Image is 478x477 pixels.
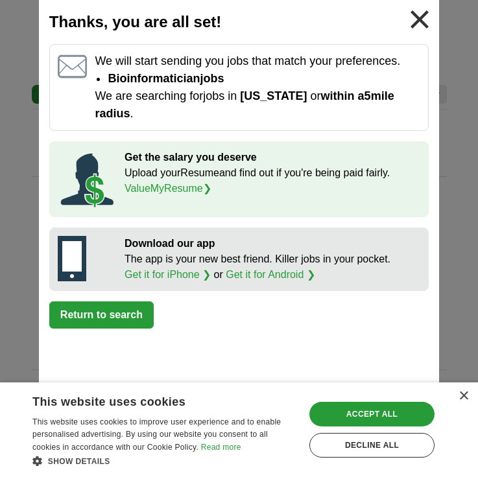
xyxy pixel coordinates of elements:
div: Accept all [309,402,435,426]
p: Download our app [125,236,420,251]
div: Close [459,391,468,401]
a: ValueMyResume❯ [125,183,211,194]
span: This website uses cookies to improve user experience and to enable personalised advertising. By u... [32,417,281,452]
p: Get the salary you deserve [125,150,420,165]
h2: Thanks, you are all set! [49,10,429,34]
button: Return to search [49,301,154,329]
div: Show details [32,454,297,467]
li: bioinformatician jobs [108,70,420,87]
p: We will start sending you jobs that match your preferences. [95,52,420,70]
a: Get it for Android ❯ [226,269,315,280]
a: Get it for iPhone ❯ [125,269,211,280]
a: Read more, opens a new window [201,443,241,452]
div: Decline all [309,433,435,458]
span: Show details [48,457,110,466]
span: [US_STATE] [240,89,307,102]
p: The app is your new best friend. Killer jobs in your pocket. or [125,251,420,283]
div: This website uses cookies [32,390,265,410]
p: Upload your Resume and find out if you're being paid fairly. [125,165,420,196]
p: We are searching for jobs in or . [95,87,420,122]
